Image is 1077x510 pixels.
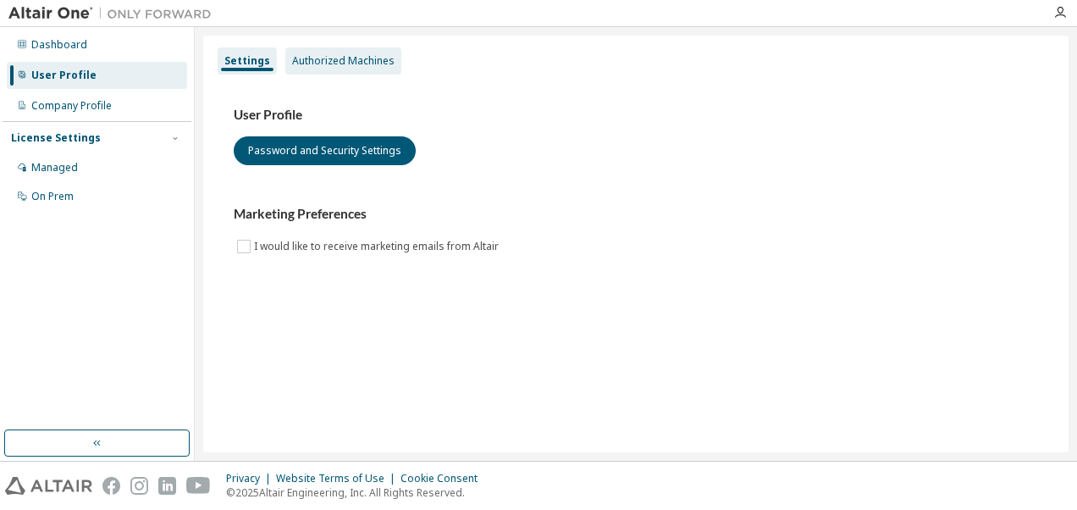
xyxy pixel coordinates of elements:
[31,38,87,52] div: Dashboard
[31,161,78,175] div: Managed
[31,190,74,203] div: On Prem
[400,472,488,485] div: Cookie Consent
[186,477,211,495] img: youtube.svg
[31,99,112,113] div: Company Profile
[102,477,120,495] img: facebook.svg
[276,472,400,485] div: Website Terms of Use
[130,477,148,495] img: instagram.svg
[158,477,176,495] img: linkedin.svg
[292,54,395,68] div: Authorized Machines
[254,236,502,257] label: I would like to receive marketing emails from Altair
[31,69,97,82] div: User Profile
[8,5,220,22] img: Altair One
[11,131,101,145] div: License Settings
[226,472,276,485] div: Privacy
[224,54,270,68] div: Settings
[234,107,1038,124] h3: User Profile
[234,206,1038,223] h3: Marketing Preferences
[234,136,416,165] button: Password and Security Settings
[226,485,488,500] p: © 2025 Altair Engineering, Inc. All Rights Reserved.
[5,477,92,495] img: altair_logo.svg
